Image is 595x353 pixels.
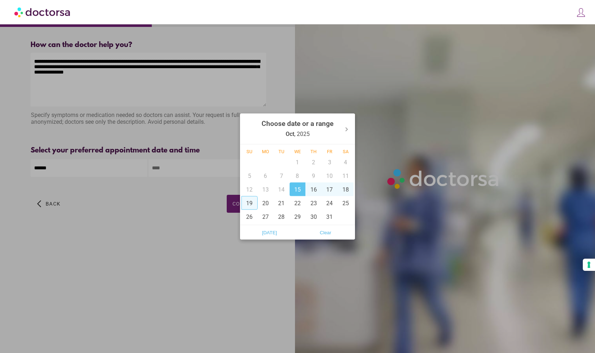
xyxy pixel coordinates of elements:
[258,196,274,210] div: 20
[300,227,351,238] span: Clear
[262,119,333,128] strong: Choose date or a range
[337,196,354,210] div: 25
[241,183,258,196] div: 12
[337,149,354,154] div: Sa
[286,131,294,137] strong: Oct
[583,259,595,271] button: Your consent preferences for tracking technologies
[273,196,290,210] div: 21
[290,169,306,183] div: 8
[322,155,338,169] div: 3
[273,183,290,196] div: 14
[322,149,338,154] div: Fr
[322,169,338,183] div: 10
[337,183,354,196] div: 18
[322,183,338,196] div: 17
[258,210,274,223] div: 27
[290,149,306,154] div: We
[241,169,258,183] div: 5
[273,210,290,223] div: 28
[290,210,306,223] div: 29
[290,196,306,210] div: 22
[576,8,586,18] img: icons8-customer-100.png
[305,169,322,183] div: 9
[305,183,322,196] div: 16
[305,210,322,223] div: 30
[241,149,258,154] div: Su
[273,169,290,183] div: 7
[305,196,322,210] div: 23
[244,227,295,238] span: [DATE]
[337,155,354,169] div: 4
[258,169,274,183] div: 6
[337,169,354,183] div: 11
[241,210,258,223] div: 26
[262,115,333,143] div: , 2025
[241,196,258,210] div: 19
[305,155,322,169] div: 2
[322,210,338,223] div: 31
[290,183,306,196] div: 15
[297,227,354,238] button: Clear
[305,149,322,154] div: Th
[14,4,71,20] img: Doctorsa.com
[258,183,274,196] div: 13
[290,155,306,169] div: 1
[273,149,290,154] div: Tu
[258,149,274,154] div: Mo
[241,227,297,238] button: [DATE]
[322,196,338,210] div: 24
